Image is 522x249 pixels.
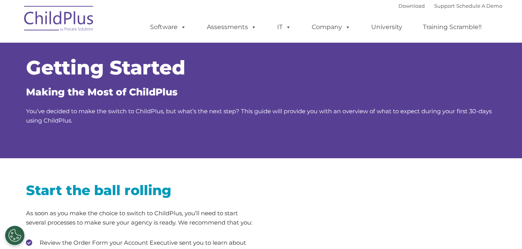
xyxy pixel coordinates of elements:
[142,19,194,35] a: Software
[26,56,185,80] span: Getting Started
[5,226,24,245] button: Cookies Settings
[20,0,98,39] img: ChildPlus by Procare Solutions
[456,3,502,9] a: Schedule A Demo
[398,3,502,9] font: |
[26,107,492,124] span: You’ve decided to make the switch to ChildPlus, but what’s the next step? This guide will provide...
[304,19,358,35] a: Company
[26,209,255,227] p: As soon as you make the choice to switch to ChildPlus, you’ll need to start several processes to ...
[363,19,410,35] a: University
[269,19,299,35] a: IT
[434,3,455,9] a: Support
[415,19,489,35] a: Training Scramble!!
[199,19,264,35] a: Assessments
[26,182,255,199] h2: Start the ball rolling
[26,86,178,98] span: Making the Most of ChildPlus
[398,3,425,9] a: Download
